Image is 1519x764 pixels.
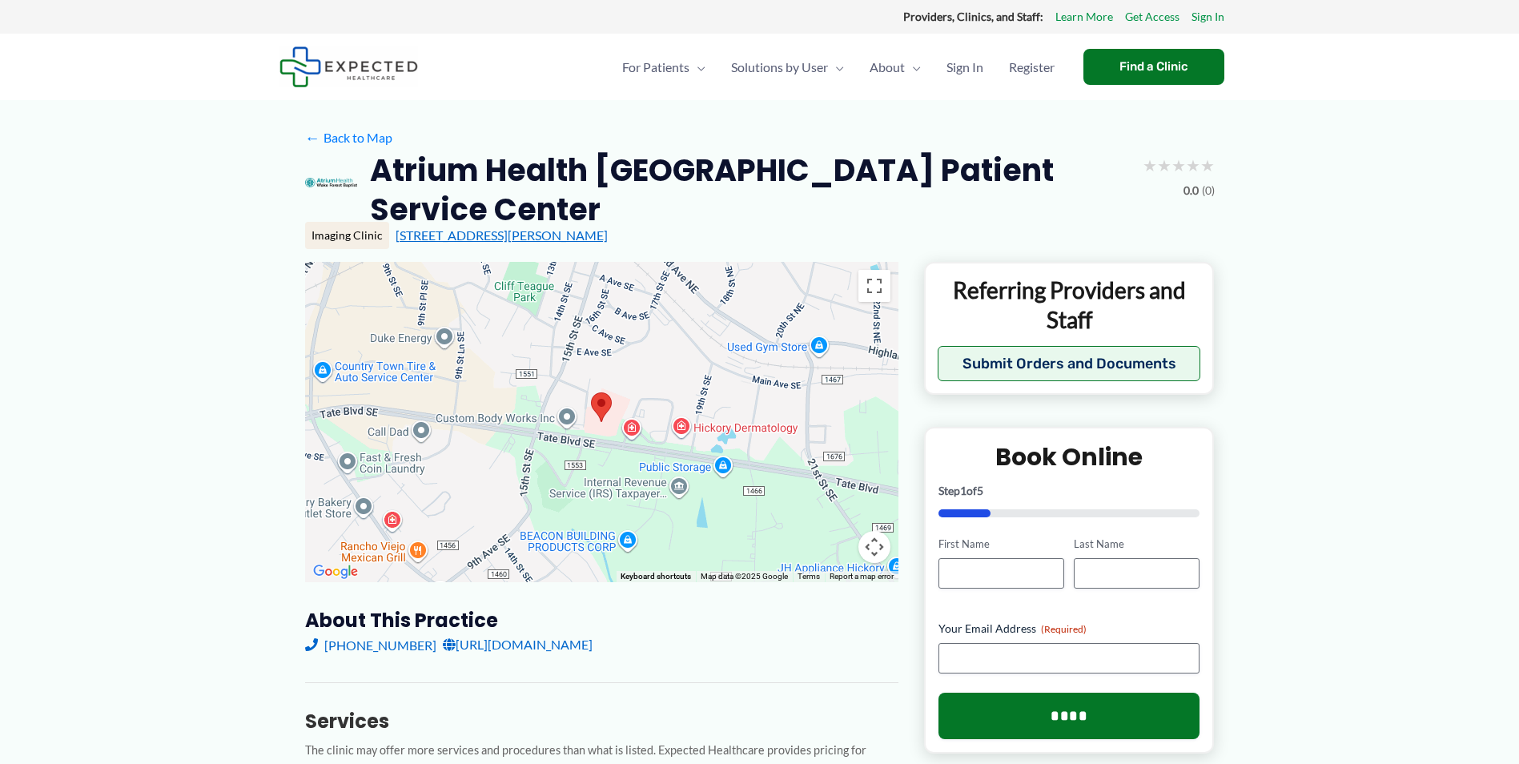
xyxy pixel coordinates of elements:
[305,222,389,249] div: Imaging Clinic
[870,39,905,95] span: About
[977,484,983,497] span: 5
[830,572,894,581] a: Report a map error
[609,39,1067,95] nav: Primary Site Navigation
[857,39,934,95] a: AboutMenu Toggle
[938,621,1200,637] label: Your Email Address
[1186,151,1200,180] span: ★
[305,709,898,734] h3: Services
[1183,180,1199,201] span: 0.0
[621,571,691,582] button: Keyboard shortcuts
[1083,49,1224,85] a: Find a Clinic
[622,39,689,95] span: For Patients
[903,10,1043,23] strong: Providers, Clinics, and Staff:
[996,39,1067,95] a: Register
[858,270,890,302] button: Toggle fullscreen view
[938,346,1201,381] button: Submit Orders and Documents
[828,39,844,95] span: Menu Toggle
[305,633,436,657] a: [PHONE_NUMBER]
[689,39,705,95] span: Menu Toggle
[1074,537,1200,552] label: Last Name
[1200,151,1215,180] span: ★
[1009,39,1055,95] span: Register
[731,39,828,95] span: Solutions by User
[938,275,1201,334] p: Referring Providers and Staff
[305,130,320,145] span: ←
[960,484,966,497] span: 1
[1055,6,1113,27] a: Learn More
[1202,180,1215,201] span: (0)
[309,561,362,582] img: Google
[1171,151,1186,180] span: ★
[938,485,1200,497] p: Step of
[934,39,996,95] a: Sign In
[905,39,921,95] span: Menu Toggle
[701,572,788,581] span: Map data ©2025 Google
[305,608,898,633] h3: About this practice
[305,126,392,150] a: ←Back to Map
[858,531,890,563] button: Map camera controls
[370,151,1129,230] h2: Atrium Health [GEOGRAPHIC_DATA] Patient Service Center
[1125,6,1179,27] a: Get Access
[609,39,718,95] a: For PatientsMenu Toggle
[1157,151,1171,180] span: ★
[396,227,608,243] a: [STREET_ADDRESS][PERSON_NAME]
[798,572,820,581] a: Terms (opens in new tab)
[718,39,857,95] a: Solutions by UserMenu Toggle
[443,633,593,657] a: [URL][DOMAIN_NAME]
[938,537,1064,552] label: First Name
[1143,151,1157,180] span: ★
[938,441,1200,472] h2: Book Online
[309,561,362,582] a: Open this area in Google Maps (opens a new window)
[946,39,983,95] span: Sign In
[279,46,418,87] img: Expected Healthcare Logo - side, dark font, small
[1191,6,1224,27] a: Sign In
[1041,623,1087,635] span: (Required)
